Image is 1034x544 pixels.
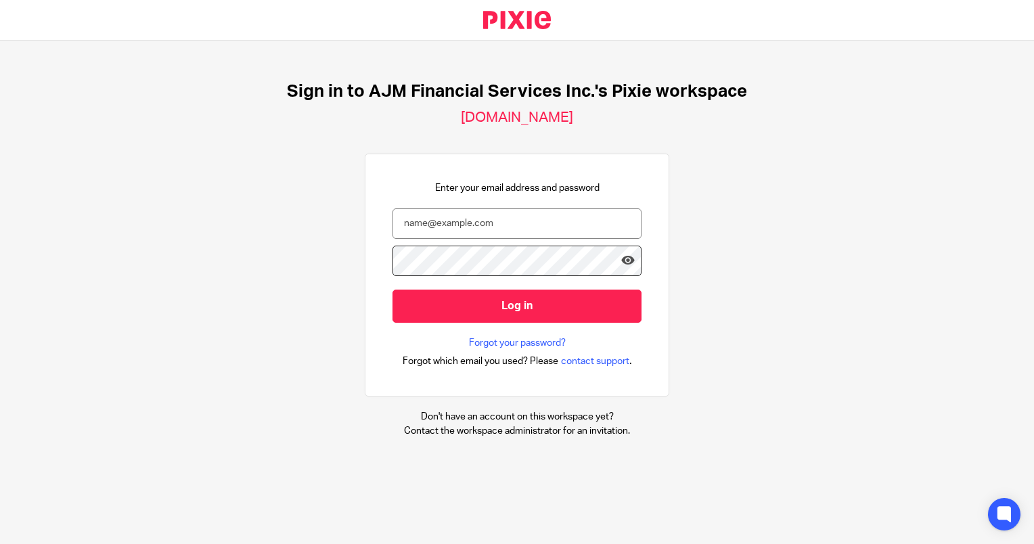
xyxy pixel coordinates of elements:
[404,410,630,424] p: Don't have an account on this workspace yet?
[287,81,747,102] h1: Sign in to AJM Financial Services Inc.'s Pixie workspace
[403,355,558,368] span: Forgot which email you used? Please
[392,290,642,323] input: Log in
[392,208,642,239] input: name@example.com
[403,353,632,369] div: .
[461,109,573,127] h2: [DOMAIN_NAME]
[435,181,600,195] p: Enter your email address and password
[469,336,566,350] a: Forgot your password?
[404,424,630,438] p: Contact the workspace administrator for an invitation.
[561,355,629,368] span: contact support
